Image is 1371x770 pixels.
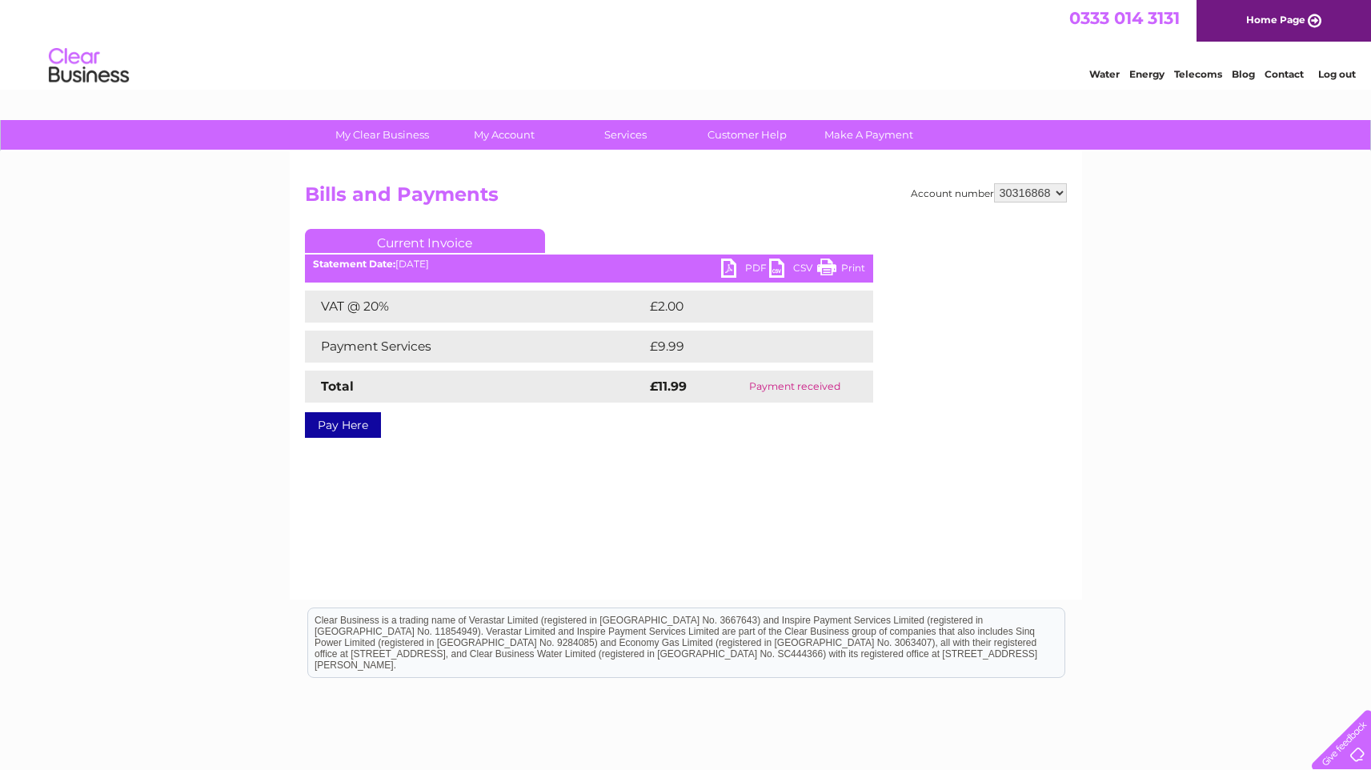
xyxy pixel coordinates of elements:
h2: Bills and Payments [305,183,1067,214]
a: CSV [769,259,817,282]
a: Customer Help [681,120,813,150]
td: £9.99 [646,331,837,363]
td: Payment Services [305,331,646,363]
td: Payment received [716,371,873,403]
div: [DATE] [305,259,873,270]
a: Print [817,259,865,282]
strong: £11.99 [650,379,687,394]
a: 0333 014 3131 [1069,8,1180,28]
b: Statement Date: [313,258,395,270]
a: Make A Payment [803,120,935,150]
a: Water [1089,68,1120,80]
td: VAT @ 20% [305,291,646,323]
a: Log out [1318,68,1356,80]
a: Current Invoice [305,229,545,253]
a: Pay Here [305,412,381,438]
img: logo.png [48,42,130,90]
a: Services [559,120,692,150]
a: My Account [438,120,570,150]
a: Blog [1232,68,1255,80]
a: Contact [1265,68,1304,80]
div: Account number [911,183,1067,203]
a: Energy [1129,68,1165,80]
a: PDF [721,259,769,282]
a: My Clear Business [316,120,448,150]
div: Clear Business is a trading name of Verastar Limited (registered in [GEOGRAPHIC_DATA] No. 3667643... [308,9,1064,78]
td: £2.00 [646,291,836,323]
strong: Total [321,379,354,394]
a: Telecoms [1174,68,1222,80]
